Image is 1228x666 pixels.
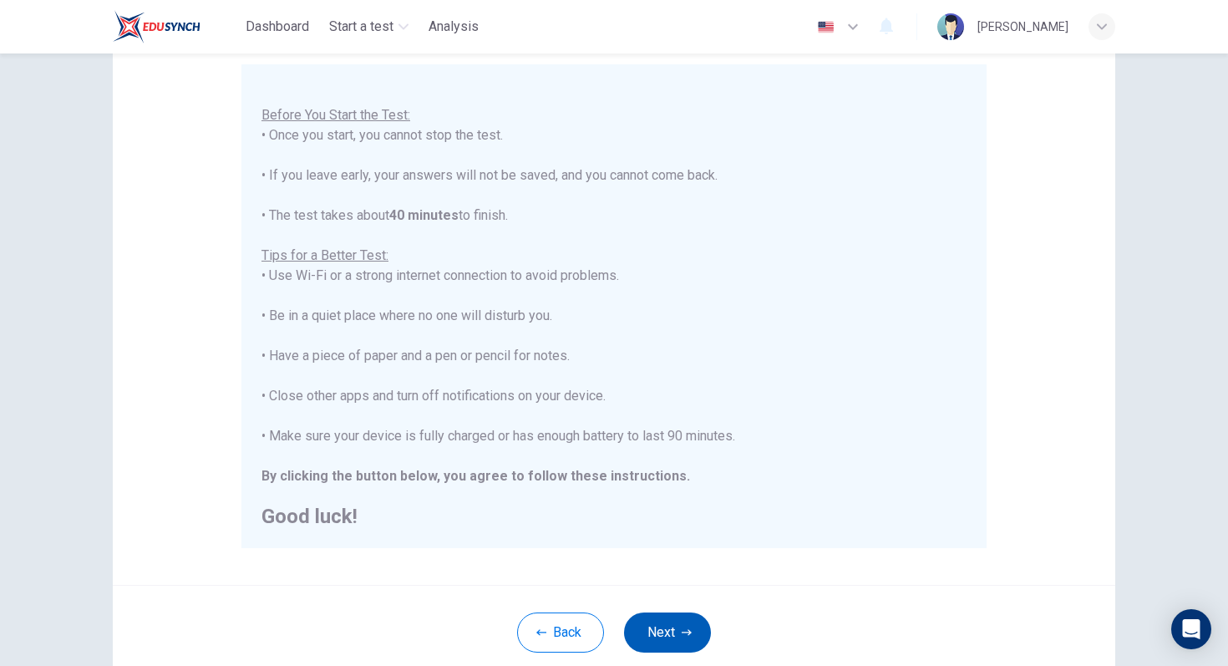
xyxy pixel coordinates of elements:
[261,107,410,123] u: Before You Start the Test:
[113,10,200,43] img: EduSynch logo
[261,65,967,526] div: You are about to start a . • Once you start, you cannot stop the test. • If you leave early, your...
[389,207,459,223] b: 40 minutes
[429,17,479,37] span: Analysis
[815,21,836,33] img: en
[977,17,1068,37] div: [PERSON_NAME]
[329,17,393,37] span: Start a test
[1171,609,1211,649] div: Open Intercom Messenger
[113,10,239,43] a: EduSynch logo
[261,506,967,526] h2: Good luck!
[246,17,309,37] span: Dashboard
[239,12,316,42] button: Dashboard
[261,247,388,263] u: Tips for a Better Test:
[261,468,690,484] b: By clicking the button below, you agree to follow these instructions.
[422,12,485,42] button: Analysis
[517,613,604,653] button: Back
[624,613,711,653] button: Next
[937,13,964,40] img: Profile picture
[322,12,415,42] button: Start a test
